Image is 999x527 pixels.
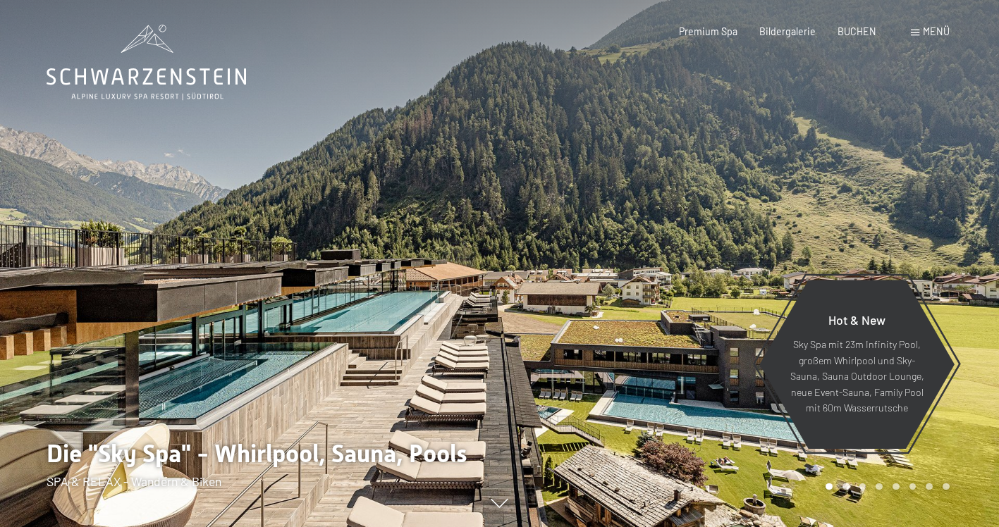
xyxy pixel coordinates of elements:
div: Carousel Page 8 [943,483,950,490]
div: Carousel Pagination [821,483,949,490]
p: Sky Spa mit 23m Infinity Pool, großem Whirlpool und Sky-Sauna, Sauna Outdoor Lounge, neue Event-S... [790,337,924,416]
a: Bildergalerie [759,25,816,37]
a: Premium Spa [679,25,737,37]
span: Hot & New [828,312,885,328]
div: Carousel Page 1 (Current Slide) [826,483,833,490]
div: Carousel Page 2 [842,483,850,490]
div: Carousel Page 6 [909,483,917,490]
span: Menü [923,25,950,37]
div: Carousel Page 4 [876,483,883,490]
a: BUCHEN [838,25,876,37]
div: Carousel Page 5 [893,483,900,490]
a: Hot & New Sky Spa mit 23m Infinity Pool, großem Whirlpool und Sky-Sauna, Sauna Outdoor Lounge, ne... [759,279,955,449]
div: Carousel Page 3 [859,483,866,490]
div: Carousel Page 7 [926,483,933,490]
